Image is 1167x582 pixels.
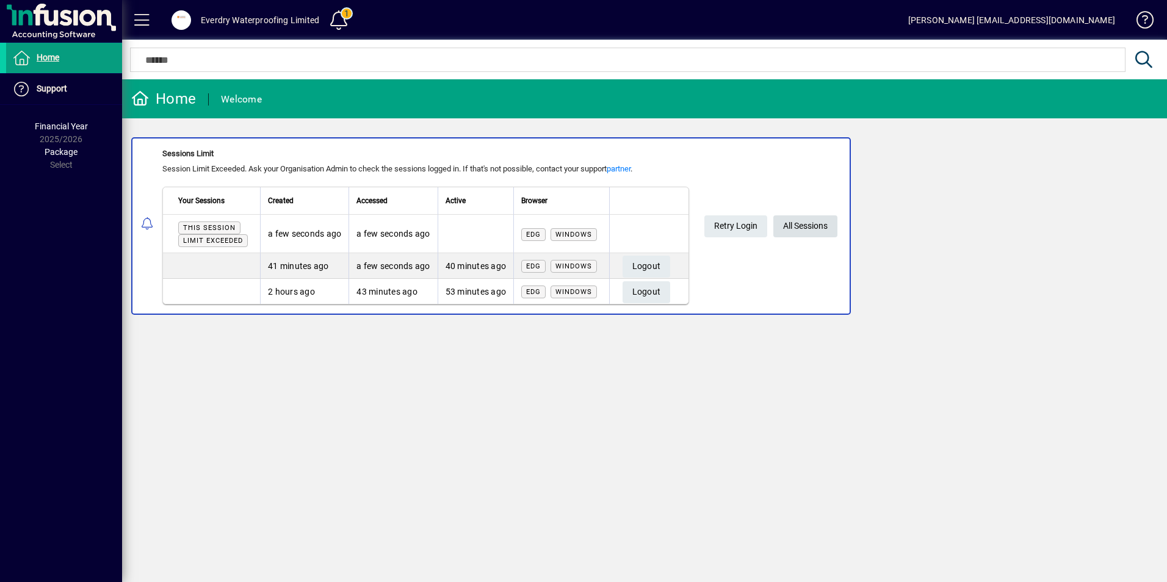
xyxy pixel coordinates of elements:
button: Logout [623,281,671,303]
a: partner [607,164,630,173]
td: 43 minutes ago [349,279,437,304]
span: Your Sessions [178,194,225,207]
span: Active [446,194,466,207]
span: Financial Year [35,121,88,131]
div: [PERSON_NAME] [EMAIL_ADDRESS][DOMAIN_NAME] [908,10,1115,30]
span: Created [268,194,294,207]
span: Edg [526,262,541,270]
span: Package [45,147,78,157]
div: Everdry Waterproofing Limited [201,10,319,30]
app-alert-notification-menu-item: Sessions Limit [122,137,1167,315]
span: Windows [555,288,592,296]
td: 41 minutes ago [260,253,349,279]
span: Logout [632,282,661,302]
span: Logout [632,256,661,276]
span: Windows [555,262,592,270]
button: Profile [162,9,201,31]
td: 40 minutes ago [438,253,514,279]
td: a few seconds ago [349,253,437,279]
td: a few seconds ago [260,215,349,253]
td: 53 minutes ago [438,279,514,304]
span: Browser [521,194,547,207]
span: Edg [526,288,541,296]
span: This session [183,224,236,232]
td: a few seconds ago [349,215,437,253]
span: Home [37,52,59,62]
a: Knowledge Base [1127,2,1152,42]
a: Support [6,74,122,104]
span: Accessed [356,194,388,207]
span: Edg [526,231,541,239]
div: Sessions Limit [162,148,689,160]
span: All Sessions [783,216,828,236]
div: Session Limit Exceeded. Ask your Organisation Admin to check the sessions logged in. If that's no... [162,163,689,175]
button: Retry Login [704,215,767,237]
span: Limit exceeded [183,237,243,245]
td: 2 hours ago [260,279,349,304]
div: Home [131,89,196,109]
a: All Sessions [773,215,837,237]
span: Support [37,84,67,93]
span: Retry Login [714,216,757,236]
div: Welcome [221,90,262,109]
span: Windows [555,231,592,239]
button: Logout [623,256,671,278]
